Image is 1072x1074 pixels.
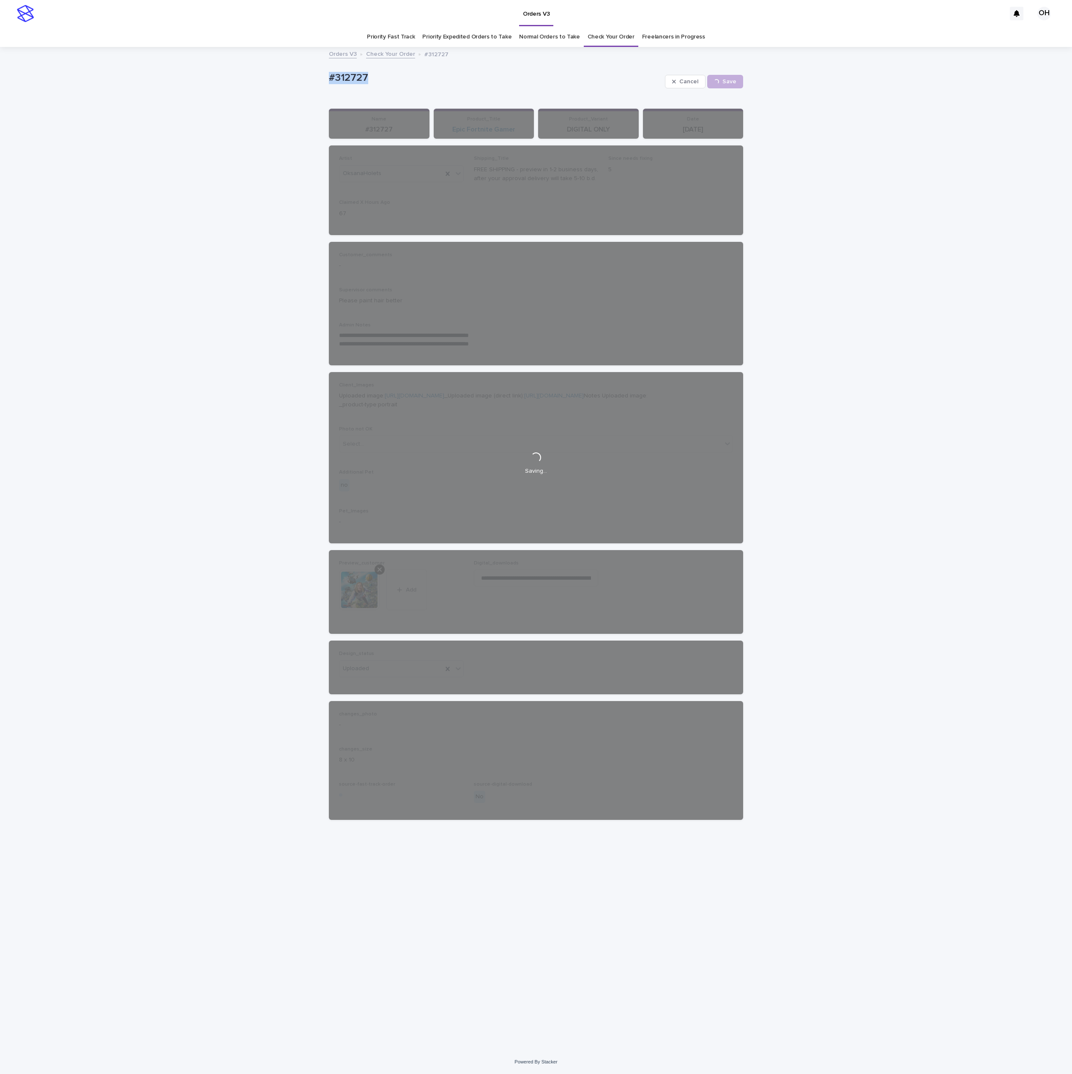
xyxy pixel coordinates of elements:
img: stacker-logo-s-only.png [17,5,34,22]
button: Cancel [665,75,706,88]
a: Priority Fast Track [367,27,415,47]
a: Orders V3 [329,49,357,58]
span: Save [722,79,736,85]
a: Normal Orders to Take [519,27,580,47]
p: #312727 [424,49,448,58]
a: Powered By Stacker [514,1059,557,1064]
a: Priority Expedited Orders to Take [422,27,511,47]
p: #312727 [329,72,662,84]
button: Save [707,75,743,88]
span: Cancel [679,79,698,85]
p: Saving… [525,468,547,475]
a: Check Your Order [588,27,634,47]
a: Freelancers in Progress [642,27,705,47]
a: Check Your Order [366,49,415,58]
div: OH [1037,7,1051,20]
